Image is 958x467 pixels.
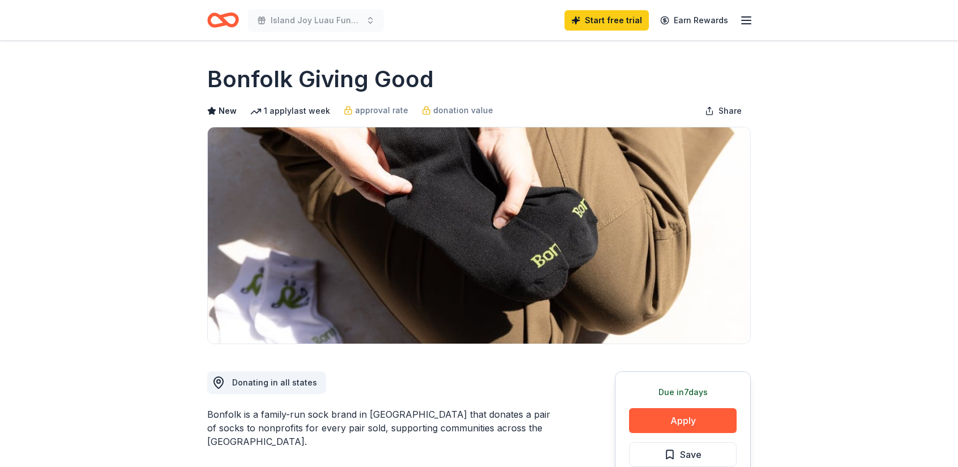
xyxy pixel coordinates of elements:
[207,63,434,95] h1: Bonfolk Giving Good
[271,14,361,27] span: Island Joy Luau Fundraiser
[207,7,239,33] a: Home
[629,442,737,467] button: Save
[219,104,237,118] span: New
[355,104,408,117] span: approval rate
[422,104,493,117] a: donation value
[433,104,493,117] span: donation value
[207,408,561,448] div: Bonfolk is a family-run sock brand in [GEOGRAPHIC_DATA] that donates a pair of socks to nonprofit...
[696,100,751,122] button: Share
[344,104,408,117] a: approval rate
[250,104,330,118] div: 1 apply last week
[248,9,384,32] button: Island Joy Luau Fundraiser
[232,378,317,387] span: Donating in all states
[629,408,737,433] button: Apply
[629,385,737,399] div: Due in 7 days
[208,127,750,344] img: Image for Bonfolk Giving Good
[718,104,742,118] span: Share
[680,447,702,462] span: Save
[653,10,735,31] a: Earn Rewards
[564,10,649,31] a: Start free trial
